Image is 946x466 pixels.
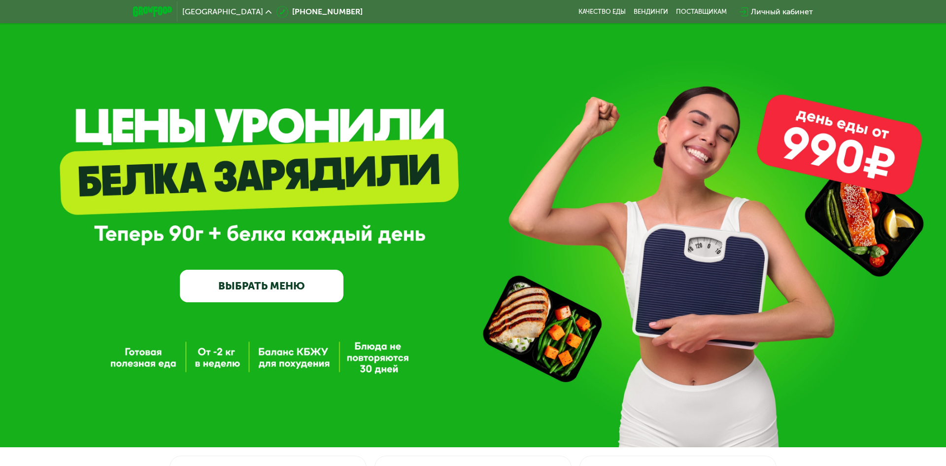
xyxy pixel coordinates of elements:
a: Качество еды [578,8,626,16]
div: поставщикам [676,8,727,16]
a: [PHONE_NUMBER] [276,6,363,18]
div: Личный кабинет [751,6,813,18]
a: Вендинги [634,8,668,16]
span: [GEOGRAPHIC_DATA] [182,8,263,16]
a: ВЫБРАТЬ МЕНЮ [180,270,343,303]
